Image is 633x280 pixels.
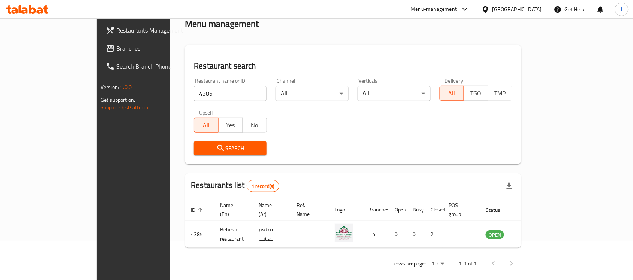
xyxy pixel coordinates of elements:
div: Menu-management [411,5,457,14]
span: Version: [100,82,119,92]
a: Branches [100,39,202,57]
button: Yes [218,118,243,133]
label: Upsell [199,110,213,115]
th: Busy [406,198,424,221]
span: Name (Ar) [259,201,282,219]
span: 1 record(s) [247,183,279,190]
a: Search Branch Phone [100,57,202,75]
th: Closed [424,198,442,221]
th: Branches [362,198,388,221]
th: Logo [328,198,362,221]
div: All [276,86,348,101]
span: OPEN [486,231,504,239]
input: Search for restaurant name or ID.. [194,86,267,101]
span: ID [191,206,205,214]
th: Action [519,198,545,221]
span: No [246,120,264,131]
label: Delivery [445,78,463,83]
div: Rows per page: [429,258,447,270]
span: All [197,120,215,131]
td: Behesht restaurant [214,221,253,248]
th: Open [388,198,406,221]
button: TGO [463,86,488,101]
span: TMP [491,88,509,99]
h2: Restaurant search [194,60,512,71]
span: Yes [222,120,240,131]
img: Behesht restaurant [334,223,353,242]
p: 1-1 of 1 [459,259,477,268]
table: enhanced table [185,198,545,248]
div: Export file [500,177,518,195]
span: TGO [467,88,485,99]
td: 2 [424,221,442,248]
p: Rows per page: [392,259,426,268]
span: Search Branch Phone [116,62,196,71]
span: 1.0.0 [120,82,132,92]
div: [GEOGRAPHIC_DATA] [492,5,542,13]
div: Total records count [247,180,279,192]
h2: Menu management [185,18,259,30]
div: All [358,86,430,101]
span: Get support on: [100,95,135,105]
span: Ref. Name [297,201,319,219]
span: Name (En) [220,201,244,219]
span: All [443,88,461,99]
span: Restaurants Management [116,26,196,35]
td: 0 [406,221,424,248]
a: Support.OpsPlatform [100,103,148,112]
button: No [242,118,267,133]
td: مطعم بهشت [253,221,291,248]
a: Restaurants Management [100,21,202,39]
h2: Restaurants list [191,180,279,192]
button: TMP [488,86,512,101]
span: Search [200,144,261,153]
button: Search [194,141,267,155]
td: 0 [388,221,406,248]
span: Status [486,206,510,214]
button: All [439,86,464,101]
button: All [194,118,218,133]
td: 4 [362,221,388,248]
span: POS group [448,201,471,219]
span: l [621,5,622,13]
span: Branches [116,44,196,53]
